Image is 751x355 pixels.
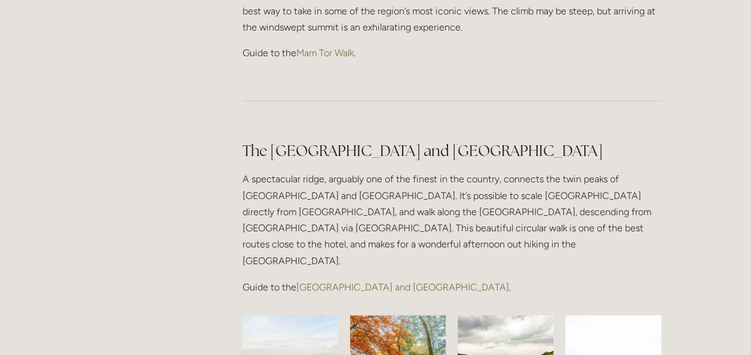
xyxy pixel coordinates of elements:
[243,140,661,161] h2: The [GEOGRAPHIC_DATA] and [GEOGRAPHIC_DATA]
[243,279,661,295] p: Guide to the .
[243,45,661,61] p: Guide to the .
[243,171,661,268] p: A spectacular ridge, arguably one of the finest in the country, connects the twin peaks of [GEOGR...
[296,47,354,59] a: Mam Tor Walk
[296,281,509,292] a: [GEOGRAPHIC_DATA] and [GEOGRAPHIC_DATA]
